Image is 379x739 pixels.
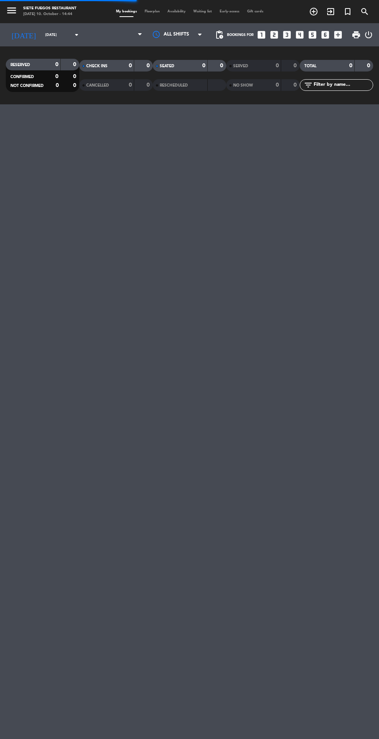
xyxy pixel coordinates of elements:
div: [DATE] 10. October - 14:44 [23,12,77,17]
i: arrow_drop_down [72,30,81,39]
i: menu [6,5,17,16]
span: NO SHOW [233,83,253,87]
strong: 0 [56,83,59,88]
i: turned_in_not [343,7,352,16]
strong: 0 [55,62,58,67]
i: looks_one [256,30,266,40]
i: add_circle_outline [309,7,318,16]
i: looks_5 [307,30,318,40]
i: looks_3 [282,30,292,40]
strong: 0 [55,74,58,79]
strong: 0 [147,82,151,88]
span: Bookings for [227,33,254,37]
div: Siete Fuegos Restaurant [23,6,77,12]
span: NOT CONFIRMED [10,84,44,88]
span: Waiting list [189,10,216,13]
strong: 0 [276,82,279,88]
strong: 0 [147,63,151,68]
i: exit_to_app [326,7,335,16]
span: TOTAL [304,64,316,68]
span: Availability [164,10,189,13]
strong: 0 [73,74,78,79]
input: Filter by name... [313,81,373,89]
strong: 0 [349,63,352,68]
span: Gift cards [243,10,267,13]
i: power_settings_new [364,30,373,39]
div: LOG OUT [364,23,373,46]
strong: 0 [367,63,372,68]
i: looks_4 [295,30,305,40]
i: filter_list [304,80,313,90]
strong: 0 [73,62,78,67]
i: looks_two [269,30,279,40]
strong: 0 [202,63,205,68]
span: RESERVED [10,63,30,67]
strong: 0 [276,63,279,68]
strong: 0 [294,63,298,68]
span: pending_actions [215,30,224,39]
i: [DATE] [6,27,41,43]
span: CANCELLED [86,83,109,87]
span: Early-access [216,10,243,13]
i: looks_6 [320,30,330,40]
strong: 0 [129,82,132,88]
span: SEATED [160,64,174,68]
span: My bookings [112,10,141,13]
strong: 0 [294,82,298,88]
span: CONFIRMED [10,75,34,79]
span: Floorplan [141,10,164,13]
span: SERVED [233,64,248,68]
strong: 0 [220,63,225,68]
button: menu [6,5,17,18]
span: CHECK INS [86,64,108,68]
span: RESCHEDULED [160,83,188,87]
strong: 0 [73,83,78,88]
strong: 0 [129,63,132,68]
i: search [360,7,369,16]
span: print [352,30,361,39]
i: add_box [333,30,343,40]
